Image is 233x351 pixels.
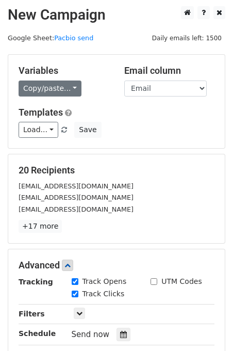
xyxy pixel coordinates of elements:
[19,260,214,271] h5: Advanced
[148,34,225,42] a: Daily emails left: 1500
[8,34,93,42] small: Google Sheet:
[19,194,134,201] small: [EMAIL_ADDRESS][DOMAIN_NAME]
[72,330,110,339] span: Send now
[181,301,233,351] iframe: Chat Widget
[19,122,58,138] a: Load...
[82,289,125,299] label: Track Clicks
[19,182,134,190] small: [EMAIL_ADDRESS][DOMAIN_NAME]
[19,107,63,118] a: Templates
[54,34,93,42] a: Pacbio send
[19,165,214,176] h5: 20 Recipients
[19,65,109,76] h5: Variables
[74,122,101,138] button: Save
[161,276,202,287] label: UTM Codes
[148,33,225,44] span: Daily emails left: 1500
[19,278,53,286] strong: Tracking
[19,220,62,233] a: +17 more
[19,329,56,338] strong: Schedule
[19,310,45,318] strong: Filters
[124,65,214,76] h5: Email column
[19,81,81,97] a: Copy/paste...
[19,205,134,213] small: [EMAIL_ADDRESS][DOMAIN_NAME]
[82,276,127,287] label: Track Opens
[8,6,225,24] h2: New Campaign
